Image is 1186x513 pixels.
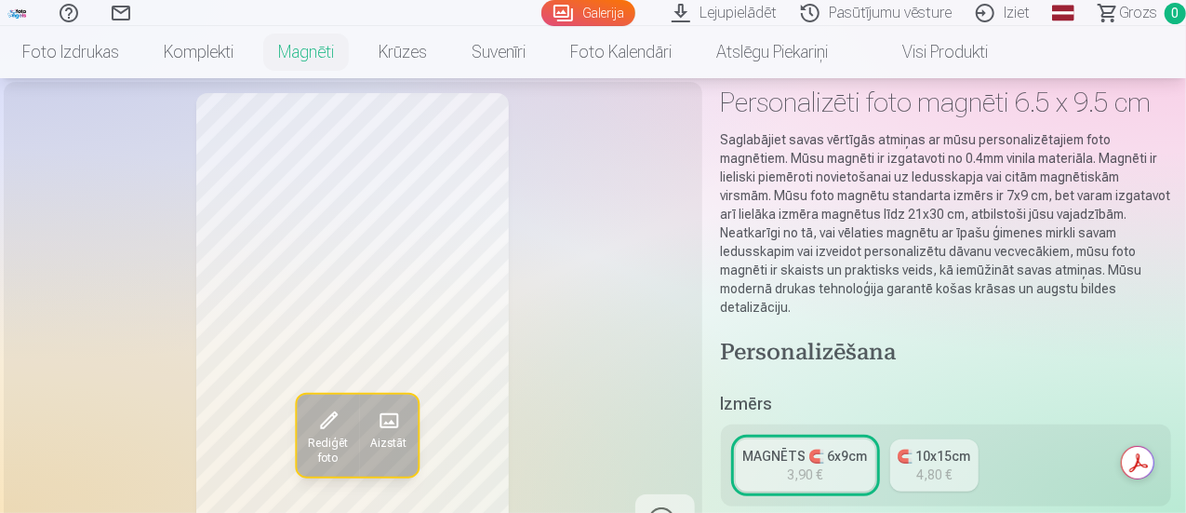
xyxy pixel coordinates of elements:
[721,86,1171,119] h1: Personalizēti foto magnēti 6.5 x 9.5 cm
[1165,3,1186,24] span: 0
[449,26,548,78] a: Suvenīri
[548,26,694,78] a: Foto kalendāri
[141,26,256,78] a: Komplekti
[308,436,348,466] span: Rediģēt foto
[721,391,1171,417] h5: Izmērs
[359,395,418,477] button: Aizstāt
[256,26,356,78] a: Magnēti
[743,447,868,466] div: MAGNĒTS 🧲 6x9cm
[898,447,971,466] div: 🧲 10x15cm
[736,439,875,492] a: MAGNĒTS 🧲 6x9cm3,90 €
[850,26,1010,78] a: Visi produkti
[297,395,359,477] button: Rediģēt foto
[721,339,1171,369] h4: Personalizēšana
[1119,2,1157,24] span: Grozs
[694,26,850,78] a: Atslēgu piekariņi
[788,466,823,484] div: 3,90 €
[7,7,28,19] img: /fa1
[356,26,449,78] a: Krūzes
[890,439,979,492] a: 🧲 10x15cm4,80 €
[916,466,952,484] div: 4,80 €
[370,436,406,451] span: Aizstāt
[721,130,1171,317] p: Saglabājiet savas vērtīgās atmiņas ar mūsu personalizētajiem foto magnētiem. Mūsu magnēti ir izga...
